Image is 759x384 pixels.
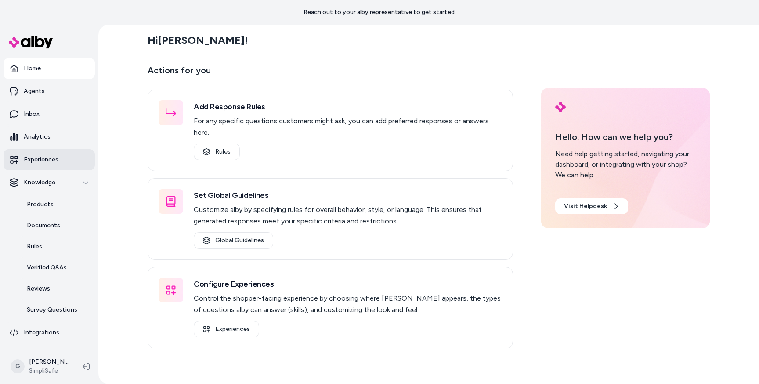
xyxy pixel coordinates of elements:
a: Integrations [4,322,95,343]
p: Control the shopper-facing experience by choosing where [PERSON_NAME] appears, the types of quest... [194,293,502,316]
p: Analytics [24,133,51,141]
a: Survey Questions [18,299,95,320]
a: Inbox [4,104,95,125]
a: Rules [194,144,240,160]
a: Verified Q&As [18,257,95,278]
h2: Hi [PERSON_NAME] ! [148,34,248,47]
button: G[PERSON_NAME]SimpliSafe [5,352,76,380]
p: Home [24,64,41,73]
span: SimpliSafe [29,366,69,375]
h3: Add Response Rules [194,100,502,113]
p: Rules [27,242,42,251]
p: Products [27,200,54,209]
p: Hello. How can we help you? [555,130,696,144]
p: Documents [27,221,60,230]
p: Inbox [24,110,40,118]
a: Visit Helpdesk [555,198,628,214]
p: Actions for you [148,63,513,84]
p: Reviews [27,284,50,293]
a: Documents [18,215,95,236]
a: Products [18,194,95,215]
a: Rules [18,236,95,257]
p: Agents [24,87,45,96]
h3: Set Global Guidelines [194,189,502,201]
p: Survey Questions [27,305,77,314]
p: Verified Q&As [27,263,67,272]
span: G [11,359,25,373]
a: Global Guidelines [194,232,273,249]
img: alby Logo [555,102,566,112]
div: Need help getting started, navigating your dashboard, or integrating with your shop? We can help. [555,149,696,180]
p: For any specific questions customers might ask, you can add preferred responses or answers here. [194,115,502,138]
p: Reach out to your alby representative to get started. [304,8,456,17]
a: Experiences [194,321,259,337]
p: [PERSON_NAME] [29,358,69,366]
a: Home [4,58,95,79]
a: Agents [4,81,95,102]
h3: Configure Experiences [194,278,502,290]
p: Experiences [24,155,58,164]
a: Analytics [4,126,95,147]
p: Customize alby by specifying rules for overall behavior, style, or language. This ensures that ge... [194,204,502,227]
a: Reviews [18,278,95,299]
p: Integrations [24,328,59,337]
button: Knowledge [4,172,95,193]
a: Experiences [4,149,95,170]
p: Knowledge [24,178,55,187]
img: alby Logo [9,36,53,48]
